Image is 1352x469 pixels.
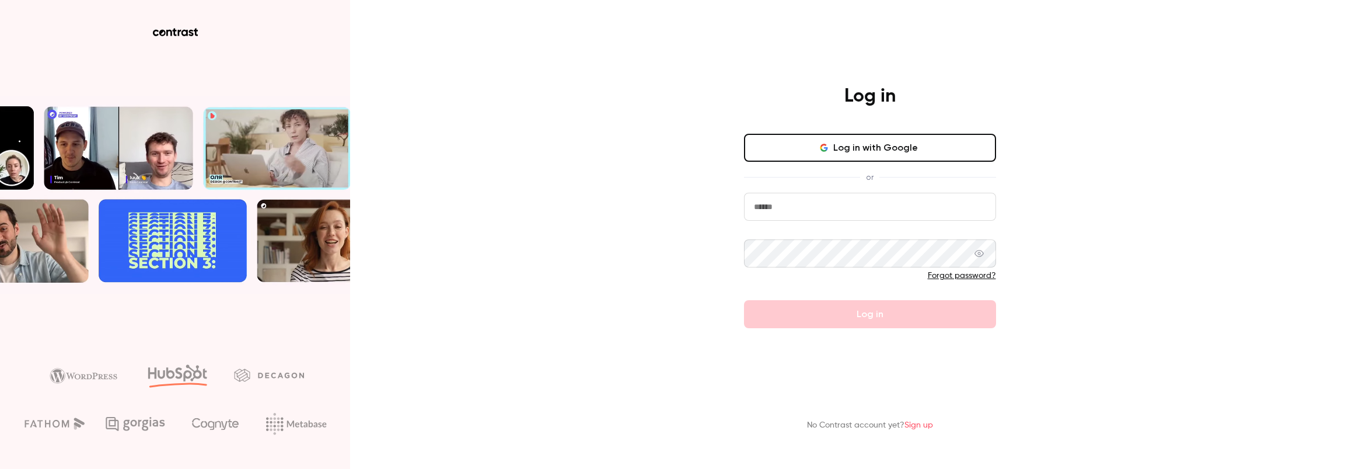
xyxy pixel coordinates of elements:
p: No Contrast account yet? [807,419,933,432]
a: Forgot password? [928,272,996,280]
img: decagon [234,369,304,381]
h4: Log in [844,85,896,108]
a: Sign up [904,421,933,429]
button: Log in with Google [744,134,996,162]
span: or [860,171,879,183]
